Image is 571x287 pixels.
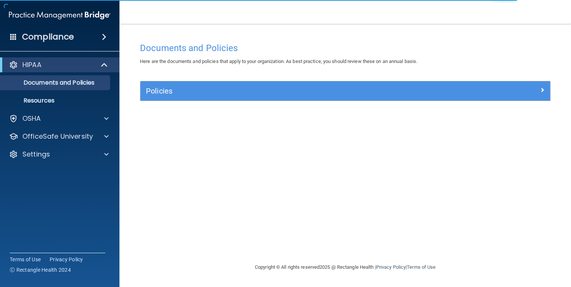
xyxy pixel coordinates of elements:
[5,79,107,86] p: Documents and Policies
[5,97,107,104] p: Resources
[9,150,109,159] a: Settings
[140,43,550,53] h4: Documents and Policies
[10,266,71,274] span: Ⓒ Rectangle Health 2024
[22,60,41,69] p: HIPAA
[376,264,405,270] a: Privacy Policy
[146,87,442,95] h5: Policies
[407,264,436,270] a: Terms of Use
[22,150,50,159] p: Settings
[146,85,545,97] a: Policies
[22,132,93,141] p: OfficeSafe University
[9,114,109,123] a: OSHA
[22,32,74,42] h4: Compliance
[50,256,83,263] a: Privacy Policy
[9,8,110,23] img: PMB logo
[209,255,481,279] div: Copyright © All rights reserved 2025 @ Rectangle Health | |
[9,60,108,69] a: HIPAA
[22,114,41,123] p: OSHA
[9,132,109,141] a: OfficeSafe University
[140,59,417,64] span: Here are the documents and policies that apply to your organization. As best practice, you should...
[10,256,41,263] a: Terms of Use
